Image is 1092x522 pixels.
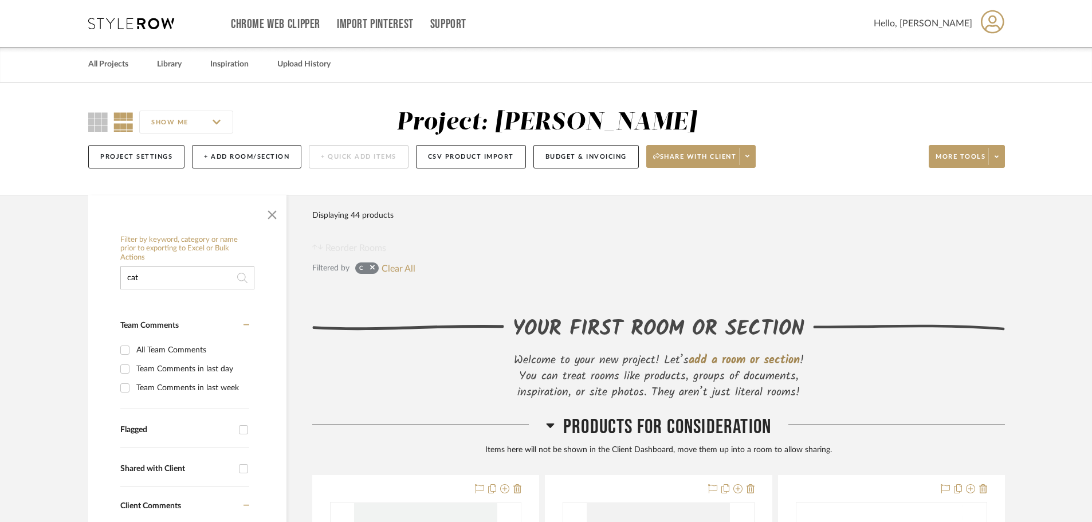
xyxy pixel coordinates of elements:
a: Support [430,19,466,29]
div: Shared with Client [120,464,233,474]
img: righthand-divider.svg [813,324,1005,331]
button: Budget & Invoicing [533,145,639,168]
span: Share with client [653,152,737,170]
div: c [359,264,364,276]
div: YOUR FIRST ROOM OR SECTION [513,314,804,345]
span: Client Comments [120,502,181,510]
h6: Filter by keyword, category or name prior to exporting to Excel or Bulk Actions [120,236,254,262]
span: More tools [936,152,985,170]
div: Filtered by [312,262,349,274]
a: All Projects [88,57,128,72]
div: Flagged [120,425,233,435]
button: More tools [929,145,1005,168]
a: Library [157,57,182,72]
span: Hello, [PERSON_NAME] [874,17,972,30]
a: Chrome Web Clipper [231,19,320,29]
input: Search within 44 results [120,266,254,289]
span: Reorder Rooms [325,241,386,255]
div: Team Comments in last week [136,379,246,397]
a: Import Pinterest [337,19,414,29]
button: Share with client [646,145,756,168]
button: + Quick Add Items [309,145,408,168]
button: Clear All [382,261,415,276]
a: Upload History [277,57,331,72]
button: + Add Room/Section [192,145,301,168]
span: Products For Consideration [563,415,771,439]
button: Reorder Rooms [312,241,386,255]
div: Welcome to your new project! Let’s ! You can treat rooms like products, groups of documents, insp... [504,352,814,401]
div: Displaying 44 products [312,204,394,227]
button: CSV Product Import [416,145,526,168]
button: Close [261,201,284,224]
img: lefthand-divider.svg [312,324,504,331]
button: Project Settings [88,145,184,168]
div: Team Comments in last day [136,360,246,378]
a: Inspiration [210,57,249,72]
span: Team Comments [120,321,179,329]
span: add a room or section [689,351,800,370]
div: All Team Comments [136,341,246,359]
div: Project: [PERSON_NAME] [396,111,697,135]
div: Items here will not be shown in the Client Dashboard, move them up into a room to allow sharing. [312,444,1005,457]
